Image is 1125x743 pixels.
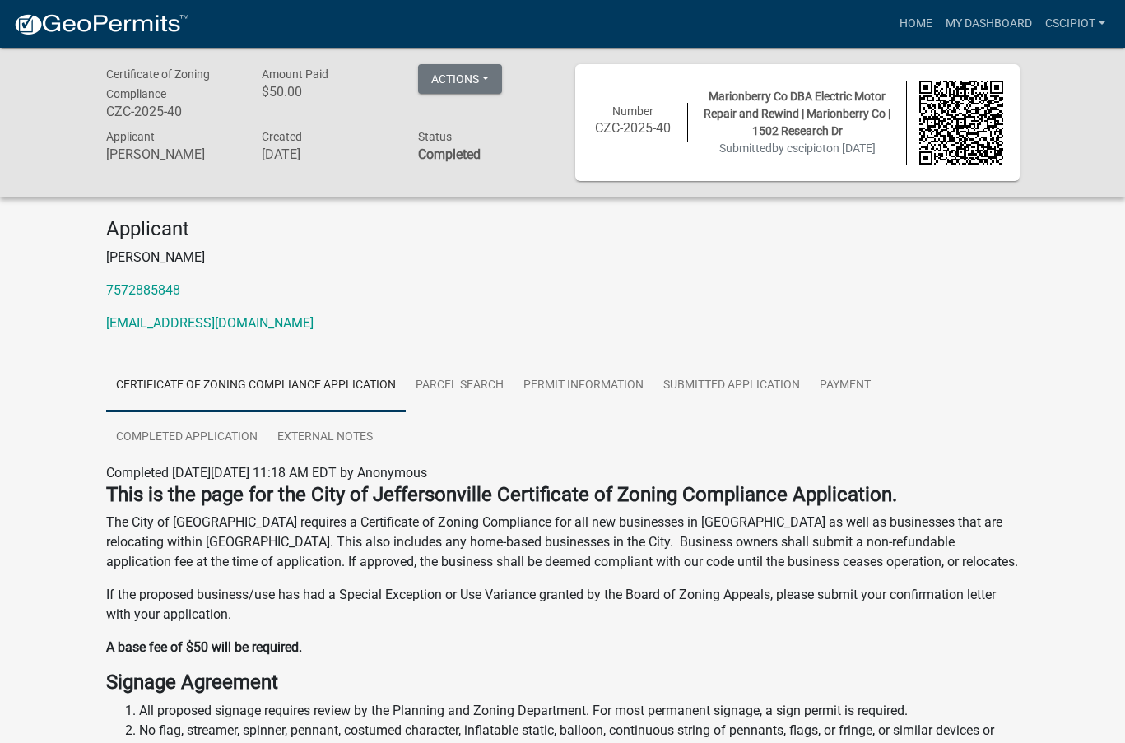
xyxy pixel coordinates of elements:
h6: [DATE] [262,146,393,162]
span: Amount Paid [262,67,328,81]
a: Certificate of Zoning Compliance Application [106,360,406,412]
a: Permit Information [514,360,653,412]
h6: CZC-2025-40 [592,120,676,136]
strong: Signage Agreement [106,671,278,694]
h6: [PERSON_NAME] [106,146,238,162]
a: Home [893,8,939,39]
a: Completed Application [106,411,267,464]
a: My Dashboard [939,8,1039,39]
strong: Completed [418,146,481,162]
strong: A base fee of $50 will be required. [106,639,302,655]
a: 7572885848 [106,282,180,298]
span: Certificate of Zoning Compliance [106,67,210,100]
strong: This is the page for the City of Jeffersonville Certificate of Zoning Compliance Application. [106,483,897,506]
p: If the proposed business/use has had a Special Exception or Use Variance granted by the Board of ... [106,585,1020,625]
h6: CZC-2025-40 [106,104,238,119]
a: External Notes [267,411,383,464]
h4: Applicant [106,217,1020,241]
span: Marionberry Co DBA Electric Motor Repair and Rewind | Marionberry Co | 1502 Research Dr [704,90,890,137]
span: Completed [DATE][DATE] 11:18 AM EDT by Anonymous [106,465,427,481]
a: Parcel search [406,360,514,412]
a: [EMAIL_ADDRESS][DOMAIN_NAME] [106,315,314,331]
button: Actions [418,64,502,94]
p: [PERSON_NAME] [106,248,1020,267]
span: Applicant [106,130,155,143]
a: cscipiot [1039,8,1112,39]
span: Number [612,104,653,118]
span: Status [418,130,452,143]
a: Payment [810,360,881,412]
li: All proposed signage requires review by the Planning and Zoning Department. For most permanent si... [139,701,1020,721]
span: Submitted on [DATE] [719,142,876,155]
span: by cscipiot [772,142,826,155]
span: Created [262,130,302,143]
p: The City of [GEOGRAPHIC_DATA] requires a Certificate of Zoning Compliance for all new businesses ... [106,513,1020,572]
h6: $50.00 [262,84,393,100]
a: Submitted Application [653,360,810,412]
img: QR code [919,81,1003,165]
